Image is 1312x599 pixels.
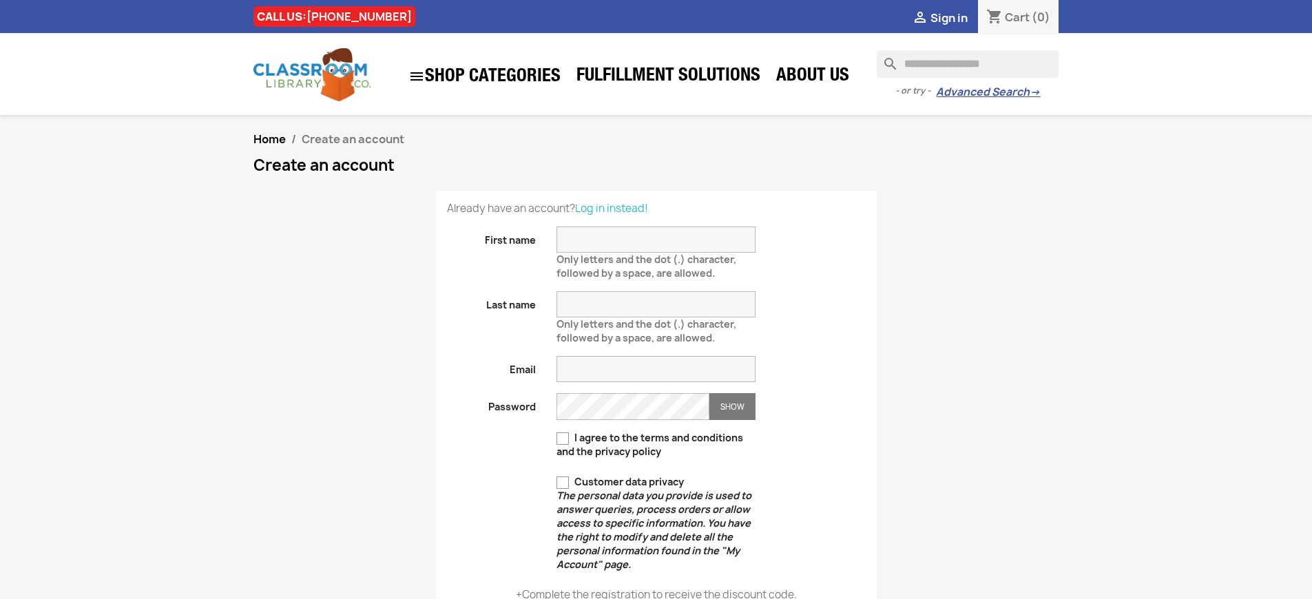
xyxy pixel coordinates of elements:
button: Show [709,393,756,420]
h1: Create an account [253,157,1059,174]
div: CALL US: [253,6,415,27]
a: About Us [769,63,856,91]
label: Last name [437,291,547,312]
label: Customer data privacy [556,475,756,571]
label: I agree to the terms and conditions and the privacy policy [556,431,756,459]
i: search [877,50,893,67]
span: Only letters and the dot (.) character, followed by a space, are allowed. [556,312,736,344]
span: Create an account [302,132,404,147]
a: [PHONE_NUMBER] [306,9,412,24]
a: Log in instead! [575,201,648,216]
label: First name [437,227,547,247]
span: - or try - [895,84,936,98]
i:  [912,10,928,27]
a:  Sign in [912,10,968,25]
label: Email [437,356,547,377]
span: Sign in [930,10,968,25]
a: Home [253,132,286,147]
a: SHOP CATEGORIES [402,61,568,92]
a: Advanced Search→ [936,85,1040,99]
i:  [408,68,425,85]
label: Password [437,393,547,414]
em: The personal data you provide is used to answer queries, process orders or allow access to specif... [556,489,751,571]
span: Cart [1005,10,1030,25]
i: shopping_cart [986,10,1003,26]
span: → [1030,85,1040,99]
p: Already have an account? [447,202,866,216]
input: Password input [556,393,709,420]
span: Only letters and the dot (.) character, followed by a space, are allowed. [556,247,736,280]
span: (0) [1032,10,1050,25]
img: Classroom Library Company [253,48,371,101]
input: Search [877,50,1059,78]
a: Fulfillment Solutions [570,63,767,91]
